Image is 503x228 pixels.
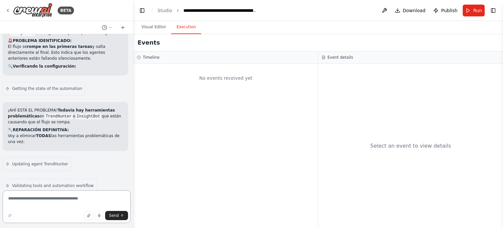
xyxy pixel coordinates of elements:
nav: breadcrumb [158,7,257,14]
h3: Timeline [143,55,159,60]
span: Updating agent TrendHunter [12,161,68,167]
h2: 🚨 [8,38,123,44]
span: Publish [441,7,457,14]
a: Studio [158,8,172,13]
h2: 🔧 [8,127,123,133]
div: Select an event to view details [370,142,451,150]
button: Publish [431,5,460,16]
h3: Event details [327,55,353,60]
span: Run [473,7,482,14]
span: Download [403,7,426,14]
button: Show right sidebar [489,6,498,15]
button: Run [463,5,485,16]
strong: REPARACIÓN DEFINITIVA: [13,128,69,132]
div: No events received yet [137,67,315,89]
button: Improve this prompt [5,211,14,220]
span: Getting the state of the automation [12,86,82,91]
code: InsightBot [75,114,102,119]
button: Execution [171,20,201,34]
p: El flujo se y salta directamente al final. Esto indica que los agentes anteriores están fallando ... [8,44,123,61]
span: Validating tools and automation workflow [12,183,94,188]
h2: 🔍 [8,63,123,69]
img: Logo [13,3,52,18]
span: Send [109,213,119,218]
p: ¡AHÍ ESTÁ EL PROBLEMA! en e que están causando que el flujo se rompa. [8,107,123,125]
button: Download [392,5,428,16]
button: Send [105,211,128,220]
button: Click to speak your automation idea [95,211,104,220]
h2: Events [138,38,160,47]
button: Start a new chat [118,24,128,31]
strong: TODAS [36,134,51,138]
p: Voy a eliminar las herramientas problemáticas de una vez: [8,133,123,145]
button: Visual Editor [136,20,171,34]
button: Hide left sidebar [138,6,147,15]
strong: PROBLEMA IDENTIFICADO: [13,38,72,43]
strong: rompe en las primeras tareas [27,44,92,49]
strong: Todavía hay herramientas problemáticas [8,108,115,118]
strong: Verificando la configuración: [13,64,76,69]
code: TrendHunter [44,114,73,119]
div: BETA [58,7,74,14]
button: Switch to previous chat [99,24,115,31]
button: Upload files [84,211,93,220]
